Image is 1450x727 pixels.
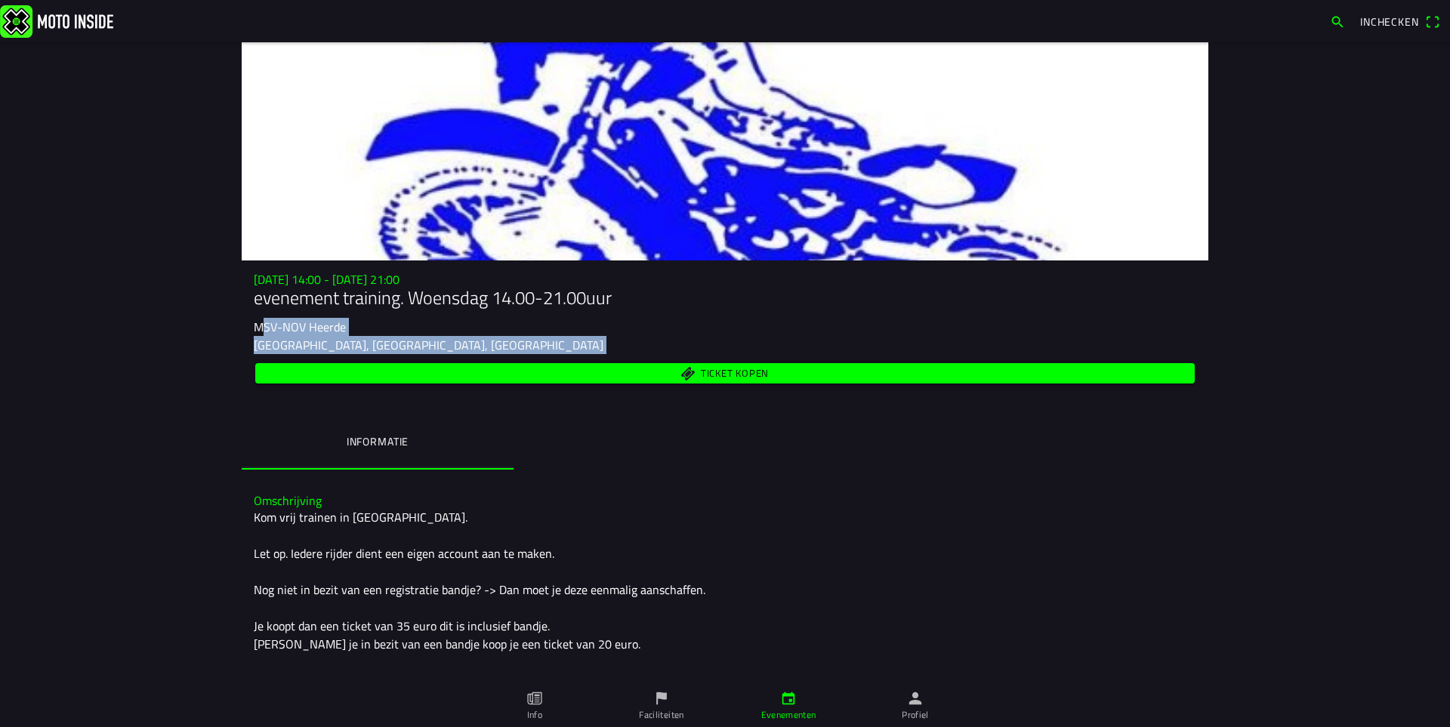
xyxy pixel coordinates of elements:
ion-label: Profiel [902,708,929,722]
ion-icon: calendar [780,690,797,707]
ion-text: MSV-NOV Heerde [254,318,346,336]
div: Kom vrij trainen in [GEOGRAPHIC_DATA]. Let op. Iedere rijder dient een eigen account aan te maken... [254,508,1196,653]
a: search [1322,8,1353,34]
h3: [DATE] 14:00 - [DATE] 21:00 [254,273,1196,287]
ion-icon: paper [526,690,543,707]
ion-label: Info [527,708,542,722]
ion-icon: flag [653,690,670,707]
h1: evenement training. Woensdag 14.00-21.00uur [254,287,1196,309]
a: Incheckenqr scanner [1353,8,1447,34]
ion-label: Evenementen [761,708,816,722]
h3: Omschrijving [254,494,1196,508]
span: Ticket kopen [701,368,769,378]
span: Inchecken [1360,14,1419,29]
ion-icon: person [907,690,924,707]
ion-text: [GEOGRAPHIC_DATA], [GEOGRAPHIC_DATA], [GEOGRAPHIC_DATA] [254,336,603,354]
ion-label: Faciliteiten [639,708,683,722]
ion-label: Informatie [347,433,409,450]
